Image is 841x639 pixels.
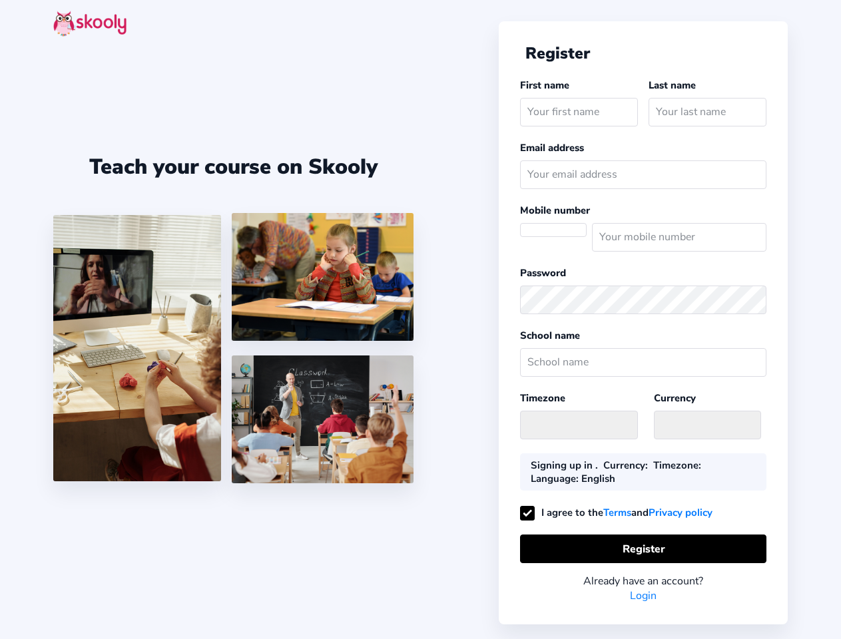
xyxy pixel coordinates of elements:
[53,215,221,481] img: 1.jpg
[531,472,615,485] div: : English
[520,141,584,154] label: Email address
[520,98,638,126] input: Your first name
[603,459,648,472] div: :
[520,574,766,588] div: Already have an account?
[603,505,631,521] a: Terms
[520,79,569,92] label: First name
[653,459,699,472] b: Timezone
[531,472,576,485] b: Language
[653,459,701,472] div: :
[520,348,766,377] input: School name
[232,213,414,341] img: 4.png
[649,505,712,521] a: Privacy policy
[232,355,414,483] img: 5.png
[654,391,696,405] label: Currency
[53,11,127,37] img: skooly-logo.png
[592,223,766,252] input: Your mobile number
[649,79,696,92] label: Last name
[649,98,766,126] input: Your last name
[525,43,590,64] span: Register
[520,506,712,519] label: I agree to the and
[520,160,766,189] input: Your email address
[520,534,766,563] button: Register
[520,204,590,217] label: Mobile number
[520,266,566,280] label: Password
[630,588,657,603] a: Login
[520,329,580,342] label: School name
[603,459,645,472] b: Currency
[531,459,598,472] div: Signing up in .
[520,391,565,405] label: Timezone
[53,152,414,181] div: Teach your course on Skooly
